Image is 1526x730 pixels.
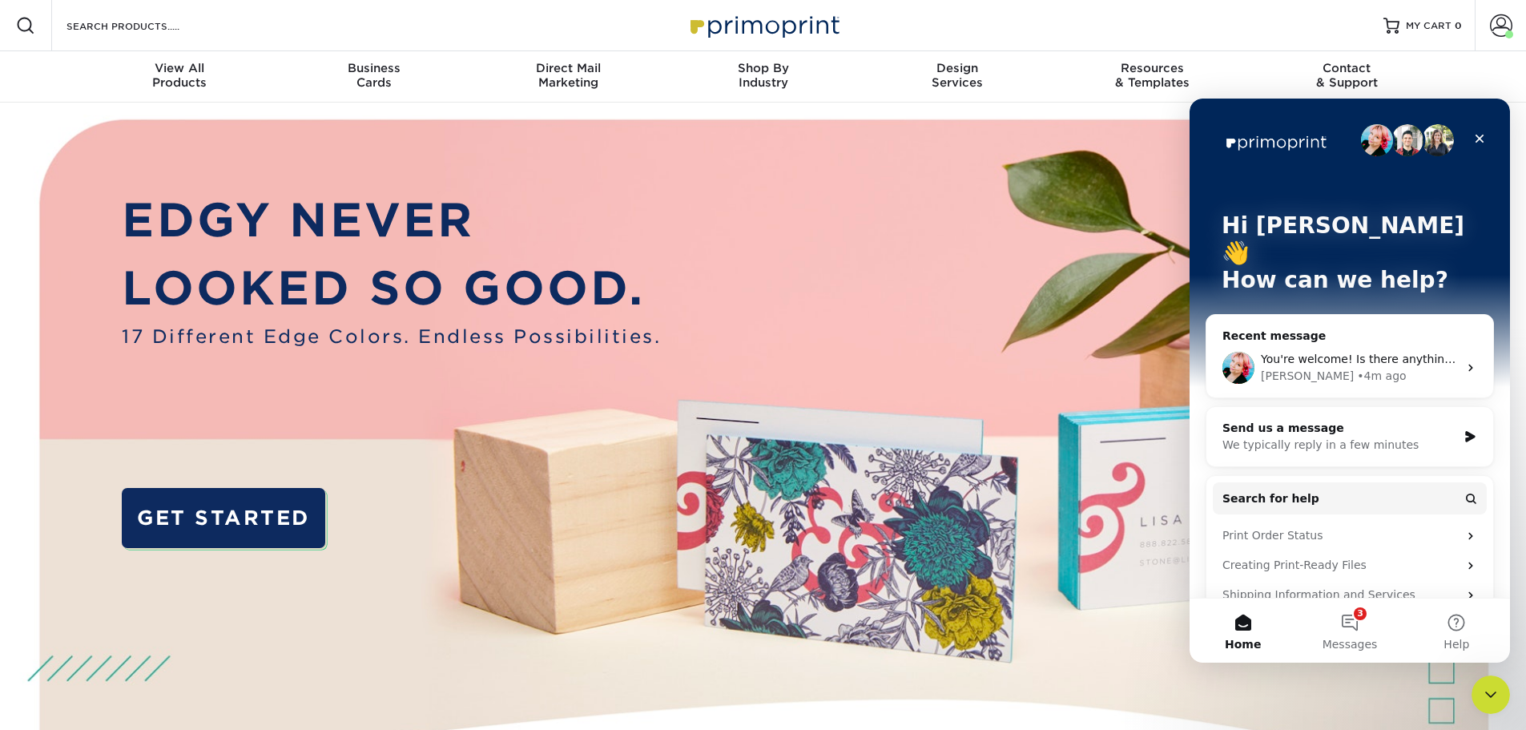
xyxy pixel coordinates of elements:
span: Resources [1055,61,1250,75]
span: Design [860,61,1055,75]
a: View AllProducts [83,51,277,103]
span: Messages [133,540,188,551]
div: Creating Print-Ready Files [33,458,268,475]
div: Shipping Information and Services [23,482,297,511]
p: EDGY NEVER [122,186,661,255]
iframe: Intercom live chat [1190,99,1510,663]
span: Contact [1250,61,1444,75]
div: Shipping Information and Services [33,488,268,505]
div: [PERSON_NAME] [71,269,164,286]
span: View All [83,61,277,75]
span: Help [254,540,280,551]
div: Send us a messageWe typically reply in a few minutes [16,308,304,369]
button: Help [214,500,320,564]
span: 0 [1455,20,1462,31]
div: Marketing [471,61,666,90]
div: Close [276,26,304,54]
div: Print Order Status [23,422,297,452]
div: We typically reply in a few minutes [33,338,268,355]
span: Search for help [33,392,130,409]
div: • 4m ago [167,269,216,286]
div: Send us a message [33,321,268,338]
input: SEARCH PRODUCTS..... [65,16,221,35]
button: Messages [107,500,213,564]
span: Business [276,61,471,75]
a: DesignServices [860,51,1055,103]
img: Primoprint [683,8,844,42]
a: Shop ByIndustry [666,51,860,103]
p: LOOKED SO GOOD. [122,254,661,323]
span: You're welcome! Is there anything else I can help you with at the moment? :) [71,254,503,267]
div: Creating Print-Ready Files [23,452,297,482]
span: Direct Mail [471,61,666,75]
a: Resources& Templates [1055,51,1250,103]
button: Search for help [23,384,297,416]
iframe: Intercom live chat [1472,676,1510,714]
a: Contact& Support [1250,51,1444,103]
div: Industry [666,61,860,90]
a: GET STARTED [122,488,324,548]
a: BusinessCards [276,51,471,103]
div: & Support [1250,61,1444,90]
div: & Templates [1055,61,1250,90]
a: Direct MailMarketing [471,51,666,103]
div: Cards [276,61,471,90]
div: Products [83,61,277,90]
span: Home [35,540,71,551]
span: 17 Different Edge Colors. Endless Possibilities. [122,323,661,350]
div: Print Order Status [33,429,268,446]
span: Shop By [666,61,860,75]
div: Services [860,61,1055,90]
span: MY CART [1406,19,1452,33]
